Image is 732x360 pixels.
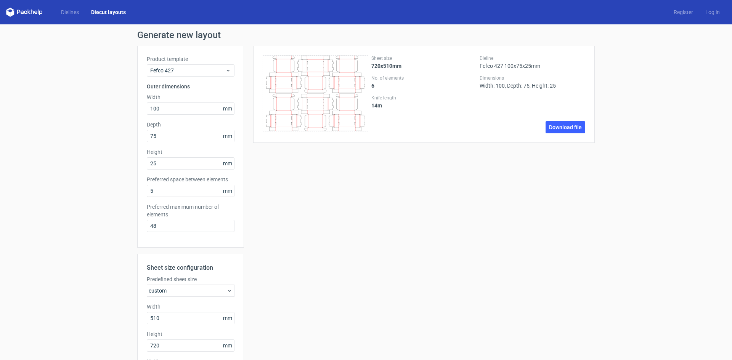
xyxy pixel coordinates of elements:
[147,263,234,272] h2: Sheet size configuration
[480,55,585,69] div: Fefco 427 100x75x25mm
[147,312,234,324] input: custom
[699,8,726,16] a: Log in
[480,55,585,61] label: Dieline
[221,130,234,142] span: mm
[55,8,85,16] a: Dielines
[147,148,234,156] label: Height
[147,176,234,183] label: Preferred space between elements
[221,158,234,169] span: mm
[371,83,374,89] strong: 6
[147,203,234,218] label: Preferred maximum number of elements
[147,275,234,283] label: Predefined sheet size
[371,55,477,61] label: Sheet size
[150,67,225,74] span: Fefco 427
[147,339,234,352] input: custom
[147,303,234,310] label: Width
[668,8,699,16] a: Register
[371,63,401,69] strong: 720x510mm
[546,121,585,133] a: Download file
[147,330,234,338] label: Height
[371,102,382,109] strong: 14 m
[371,95,477,101] label: Knife length
[221,103,234,114] span: mm
[147,285,234,297] div: custom
[221,340,234,351] span: mm
[147,93,234,101] label: Width
[147,55,234,63] label: Product template
[137,30,595,40] h1: Generate new layout
[85,8,132,16] a: Diecut layouts
[147,83,234,90] h3: Outer dimensions
[480,75,585,81] label: Dimensions
[221,312,234,324] span: mm
[480,75,585,89] div: Width: 100, Depth: 75, Height: 25
[221,185,234,197] span: mm
[371,75,477,81] label: No. of elements
[147,121,234,128] label: Depth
